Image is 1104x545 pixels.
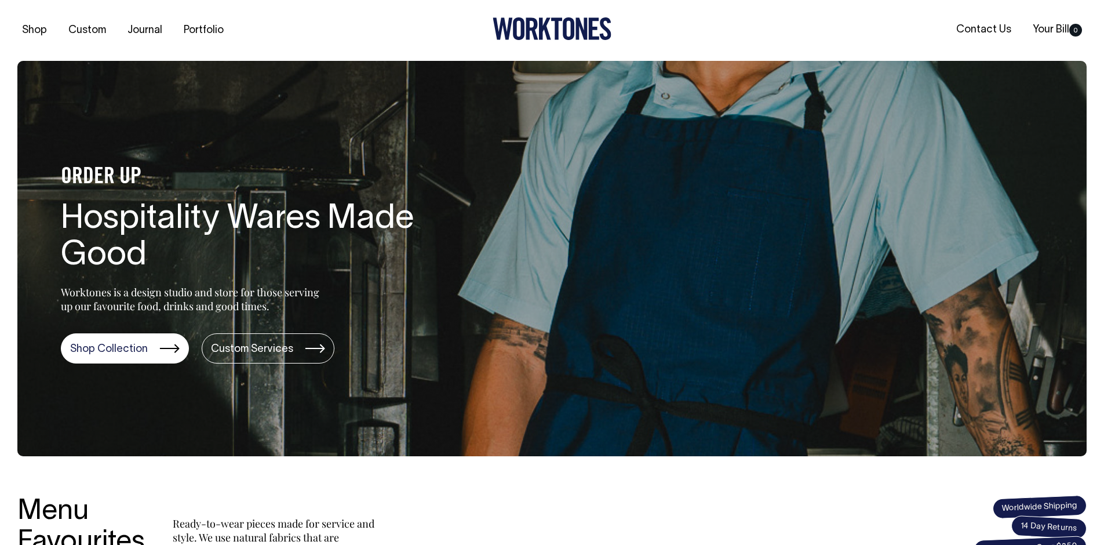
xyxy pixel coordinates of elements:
p: Worktones is a design studio and store for those serving up our favourite food, drinks and good t... [61,285,325,313]
h1: Hospitality Wares Made Good [61,201,432,275]
a: Contact Us [952,20,1016,39]
span: 14 Day Returns [1011,515,1087,540]
a: Shop Collection [61,333,189,364]
a: Portfolio [179,21,228,40]
span: Worldwide Shipping [992,495,1087,519]
a: Your Bill0 [1028,20,1087,39]
a: Journal [123,21,167,40]
a: Custom [64,21,111,40]
a: Custom Services [202,333,334,364]
a: Shop [17,21,52,40]
h4: ORDER UP [61,165,432,190]
span: 0 [1069,24,1082,37]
